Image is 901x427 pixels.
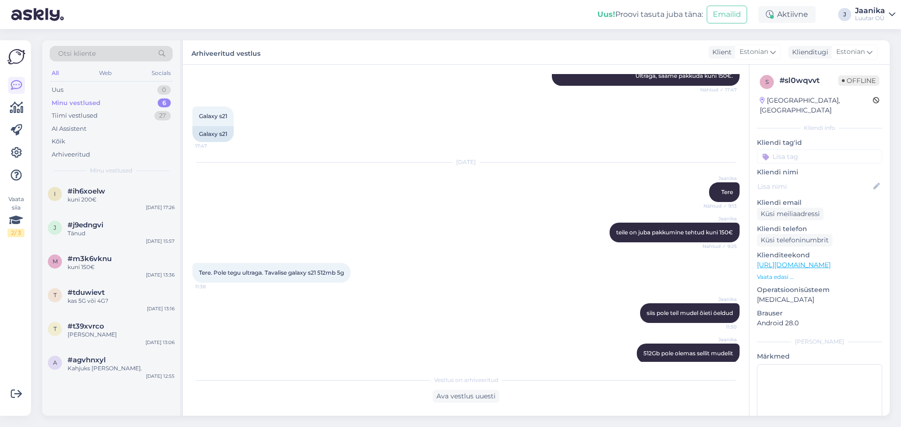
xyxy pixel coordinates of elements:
span: #t39xvrco [68,322,104,330]
p: Android 28.0 [757,318,882,328]
div: Luutar OÜ [855,15,885,22]
div: Proovi tasuta juba täna: [597,9,703,20]
span: #m3k6vknu [68,255,112,263]
div: [GEOGRAPHIC_DATA], [GEOGRAPHIC_DATA] [760,96,873,115]
span: Estonian [836,47,865,57]
p: Operatsioonisüsteem [757,285,882,295]
div: 27 [154,111,171,120]
div: [DATE] 17:26 [146,204,175,211]
div: kuni 150€ [68,263,175,271]
div: [DATE] 13:06 [145,339,175,346]
div: Klient [709,47,732,57]
span: s [765,78,769,85]
span: #tduwievt [68,288,105,297]
div: AI Assistent [52,124,86,134]
span: Nähtud ✓ 9:25 [702,243,737,250]
div: Uus [52,85,63,95]
div: Kõik [52,137,65,146]
div: [PERSON_NAME] [68,330,175,339]
div: kuni 200€ [68,195,175,204]
img: Askly Logo [8,48,25,66]
button: Emailid [707,6,747,23]
span: i [54,190,56,197]
span: Galaxy s21 [199,112,227,120]
div: 6 [158,98,171,108]
p: Märkmed [757,352,882,361]
div: [DATE] [192,158,740,166]
span: siis pole teil mudel õieti öeldud [647,309,733,316]
div: 2 / 3 [8,229,24,237]
div: Klienditugi [788,47,828,57]
div: Tiimi vestlused [52,111,98,120]
span: j [53,224,56,231]
div: All [50,67,61,79]
input: Lisa nimi [757,181,871,192]
a: JaanikaLuutar OÜ [855,7,895,22]
div: Tänud [68,229,175,238]
p: Kliendi tag'id [757,138,882,148]
span: 11:50 [702,323,737,330]
span: Tere [721,188,733,195]
span: teile on juba pakkumine tehtud kuni 150€ [616,229,733,236]
div: Küsi telefoninumbrit [757,234,832,247]
p: Kliendi email [757,198,882,208]
span: Jaanika [702,336,737,343]
div: Web [97,67,114,79]
span: Nähtud ✓ 9:13 [702,202,737,210]
span: Offline [838,75,879,86]
span: Jaanika [702,215,737,222]
div: Kliendi info [757,124,882,132]
a: [URL][DOMAIN_NAME] [757,261,831,269]
span: #j9edngvi [68,221,103,229]
div: Aktiivne [758,6,816,23]
span: t [53,292,57,299]
p: Kliendi telefon [757,224,882,234]
span: a [53,359,57,366]
span: t [53,325,57,332]
span: Estonian [740,47,768,57]
div: # sl0wqvvt [779,75,838,86]
span: Nähtud ✓ 17:47 [700,86,737,93]
div: Vaata siia [8,195,24,237]
div: Ava vestlus uuesti [433,390,499,403]
div: kas 5G või 4G? [68,297,175,305]
span: Jaanika [702,175,737,182]
p: Kliendi nimi [757,167,882,177]
span: Minu vestlused [90,166,132,175]
div: Galaxy s21 [192,126,234,142]
b: Uus! [597,10,615,19]
div: Kahjuks [PERSON_NAME]. [68,364,175,373]
div: 0 [157,85,171,95]
span: Jaanika [702,296,737,303]
span: 11:38 [195,283,230,290]
span: Tere. Pole tegu ultraga. Tavalise galaxy s21 512mb 5g [199,269,344,276]
span: m [53,258,58,265]
span: 512Gb pole olemas sellit mudelit [643,350,733,357]
div: [PERSON_NAME] [757,337,882,346]
label: Arhiveeritud vestlus [191,46,260,59]
div: Minu vestlused [52,98,100,108]
div: [DATE] 12:55 [146,373,175,380]
div: J [838,8,851,21]
span: 17:47 [195,142,230,150]
div: [DATE] 13:36 [146,271,175,278]
div: Socials [150,67,173,79]
p: Vaata edasi ... [757,273,882,281]
span: #ih6xoelw [68,187,105,195]
span: #agvhnxyl [68,356,106,364]
input: Lisa tag [757,150,882,164]
div: Arhiveeritud [52,150,90,159]
div: [DATE] 15:57 [146,238,175,245]
p: [MEDICAL_DATA] [757,295,882,305]
span: Vestlus on arhiveeritud [434,376,498,384]
p: Brauser [757,308,882,318]
div: Jaanika [855,7,885,15]
span: Otsi kliente [58,49,96,59]
div: Küsi meiliaadressi [757,208,824,220]
div: [DATE] 13:16 [147,305,175,312]
p: Klienditeekond [757,250,882,260]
